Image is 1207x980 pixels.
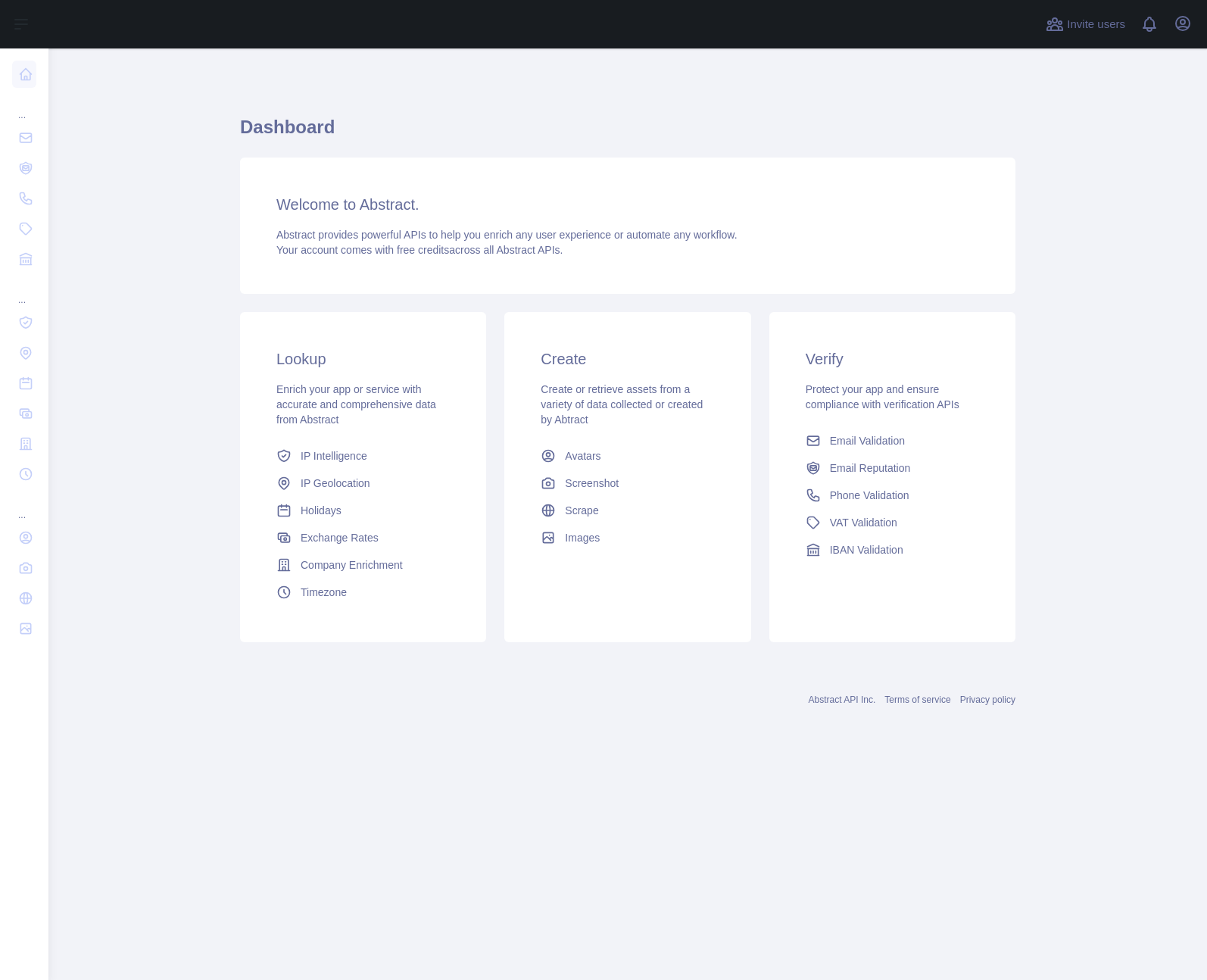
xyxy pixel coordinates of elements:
a: Email Validation [800,427,985,454]
span: Protect your app and ensure compliance with verification APIs [806,383,959,410]
h3: Create [541,348,714,370]
a: Exchange Rates [270,524,456,551]
a: Email Reputation [800,454,985,482]
a: Images [535,524,720,551]
a: Screenshot [535,470,720,497]
span: Exchange Rates [301,530,379,545]
button: Invite users [1043,12,1128,36]
span: IP Intelligence [301,448,367,463]
span: Timezone [301,585,347,600]
span: Phone Validation [830,488,909,503]
span: Abstract provides powerful APIs to help you enrich any user experience or automate any workflow. [276,229,738,241]
span: IBAN Validation [830,542,903,557]
span: VAT Validation [830,515,897,530]
span: Scrape [565,503,598,518]
a: IBAN Validation [800,536,985,563]
span: free credits [397,244,449,256]
a: Holidays [270,497,456,524]
h3: Welcome to Abstract. [276,194,979,215]
span: Avatars [565,448,600,463]
a: Abstract API Inc. [809,694,876,705]
span: Screenshot [565,476,619,491]
div: ... [12,491,36,521]
span: Images [565,530,600,545]
span: Email Validation [830,433,905,448]
a: VAT Validation [800,509,985,536]
a: IP Geolocation [270,470,456,497]
span: Create or retrieve assets from a variety of data collected or created by Abtract [541,383,703,426]
a: Company Enrichment [270,551,456,579]
a: Avatars [535,442,720,470]
div: ... [12,91,36,121]
a: Privacy policy [960,694,1015,705]
h3: Lookup [276,348,450,370]
h3: Verify [806,348,979,370]
a: Terms of service [884,694,950,705]
a: Timezone [270,579,456,606]
span: Company Enrichment [301,557,403,573]
h1: Dashboard [240,115,1015,151]
a: IP Intelligence [270,442,456,470]
div: ... [12,276,36,306]
a: Scrape [535,497,720,524]
span: Your account comes with across all Abstract APIs. [276,244,563,256]
span: Invite users [1067,16,1125,33]
span: Holidays [301,503,342,518]
span: Email Reputation [830,460,911,476]
span: Enrich your app or service with accurate and comprehensive data from Abstract [276,383,436,426]
a: Phone Validation [800,482,985,509]
span: IP Geolocation [301,476,370,491]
